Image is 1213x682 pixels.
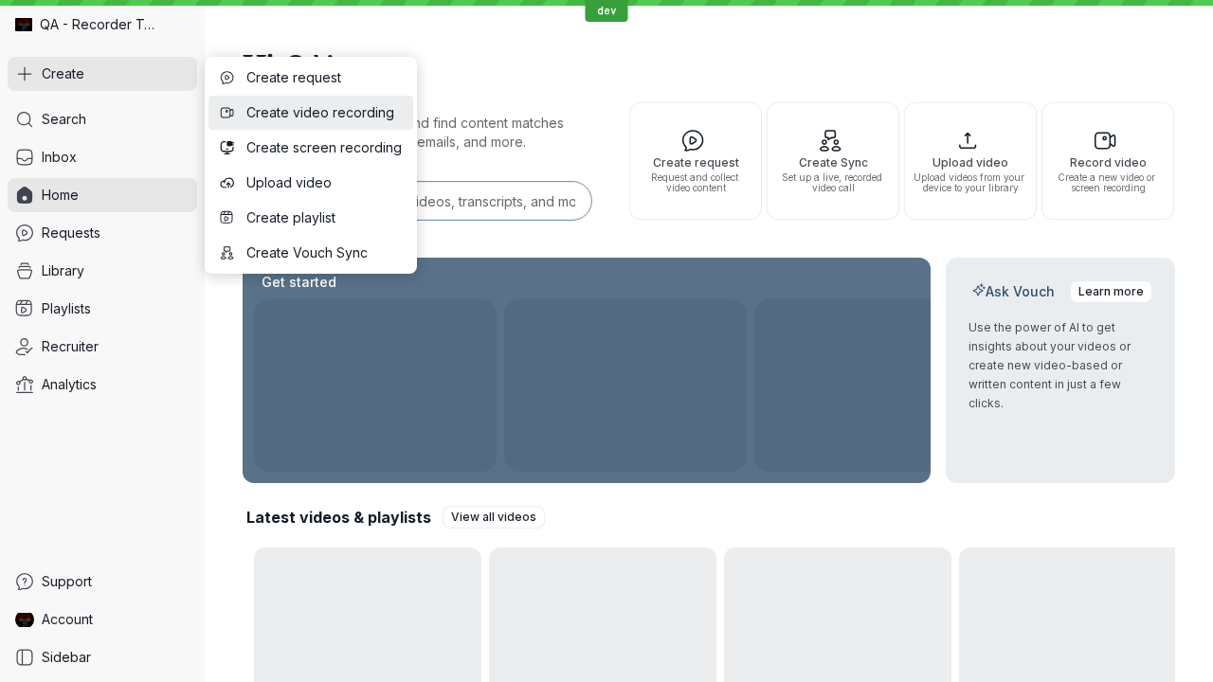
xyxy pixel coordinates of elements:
[8,140,197,174] a: Inbox
[246,507,431,528] h2: Latest videos & playlists
[42,648,91,667] span: Sidebar
[208,131,413,165] button: Create screen recording
[42,224,100,242] span: Requests
[8,216,197,250] a: Requests
[42,186,79,205] span: Home
[246,103,402,122] span: Create video recording
[443,506,545,529] a: View all videos
[913,156,1028,169] span: Upload video
[1050,156,1166,169] span: Record video
[42,64,84,83] span: Create
[208,96,413,130] button: Create video recording
[42,375,97,394] span: Analytics
[8,640,197,674] a: Sidebar
[208,201,413,235] button: Create playlist
[1078,282,1144,301] span: Learn more
[8,292,197,326] a: Playlists
[258,273,340,292] h2: Get started
[15,16,32,33] img: QA - Recorder Testing avatar
[8,254,197,288] a: Library
[243,114,595,152] p: Search for any keywords and find content matches through transcriptions, user emails, and more.
[246,243,402,262] span: Create Vouch Sync
[8,565,197,599] a: Support
[904,102,1037,220] button: Upload videoUpload videos from your device to your library
[775,156,891,169] span: Create Sync
[208,236,413,270] button: Create Vouch Sync
[913,172,1028,193] span: Upload videos from your device to your library
[8,178,197,212] a: Home
[8,330,197,364] a: Recruiter
[246,138,402,157] span: Create screen recording
[1070,280,1152,303] a: Learn more
[8,102,197,136] a: Search
[969,318,1152,413] p: Use the power of AI to get insights about your videos or create new video-based or written conten...
[969,282,1059,301] h2: Ask Vouch
[451,508,536,527] span: View all videos
[246,68,402,87] span: Create request
[8,8,197,42] div: QA - Recorder Testing
[42,148,77,167] span: Inbox
[638,172,753,193] span: Request and collect video content
[8,368,197,402] a: Analytics
[246,173,402,192] span: Upload video
[42,572,92,591] span: Support
[208,166,413,200] button: Upload video
[8,602,197,637] a: QA Dev Recorder avatarAccount
[42,299,91,318] span: Playlists
[42,261,84,280] span: Library
[40,15,161,34] span: QA - Recorder Testing
[767,102,899,220] button: Create SyncSet up a live, recorded video call
[15,610,34,629] img: QA Dev Recorder avatar
[1041,102,1174,220] button: Record videoCreate a new video or screen recording
[1050,172,1166,193] span: Create a new video or screen recording
[42,610,93,629] span: Account
[638,156,753,169] span: Create request
[8,57,197,91] button: Create
[775,172,891,193] span: Set up a live, recorded video call
[243,38,1175,91] h1: Hi, QA!
[208,61,413,95] button: Create request
[629,102,762,220] button: Create requestRequest and collect video content
[42,337,99,356] span: Recruiter
[42,110,86,129] span: Search
[246,208,402,227] span: Create playlist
